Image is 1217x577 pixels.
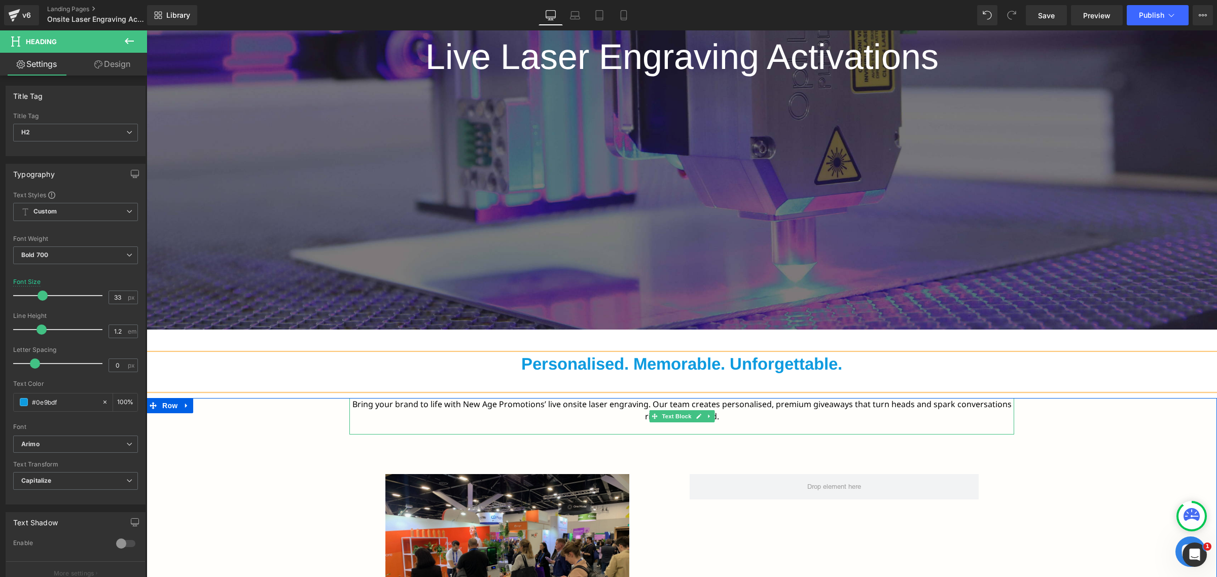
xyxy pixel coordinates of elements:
[128,294,136,301] span: px
[1083,10,1111,21] span: Preview
[13,312,138,319] div: Line Height
[13,346,138,353] div: Letter Spacing
[1038,10,1055,21] span: Save
[1193,5,1213,25] button: More
[21,440,40,449] i: Arimo
[13,164,55,178] div: Typography
[147,5,197,25] a: New Library
[21,128,30,136] b: H2
[279,7,792,46] span: Live Laser Engraving Activations
[13,235,138,242] div: Font Weight
[21,477,51,484] b: Capitalize
[1001,5,1022,25] button: Redo
[1183,543,1207,567] iframe: Intercom live chat
[13,380,138,387] div: Text Color
[1071,5,1123,25] a: Preview
[26,38,57,46] span: Heading
[13,113,138,120] div: Title Tag
[76,53,149,76] a: Design
[113,393,137,411] div: %
[128,328,136,335] span: em
[13,86,43,100] div: Title Tag
[21,251,48,259] b: Bold 700
[13,513,58,527] div: Text Shadow
[13,539,106,550] div: Enable
[13,191,138,199] div: Text Styles
[557,380,568,392] a: Expand / Collapse
[1127,5,1189,25] button: Publish
[13,368,33,383] span: Row
[1203,543,1211,551] span: 1
[612,5,636,25] a: Mobile
[20,9,33,22] div: v6
[128,362,136,369] span: px
[33,368,47,383] a: Expand / Collapse
[166,11,190,20] span: Library
[539,5,563,25] a: Desktop
[1139,11,1164,19] span: Publish
[32,396,97,408] input: Color
[1026,506,1062,539] inbox-online-store-chat: Shopify online store chat
[13,423,138,430] div: Font
[13,278,41,285] div: Font Size
[587,5,612,25] a: Tablet
[33,207,57,216] b: Custom
[13,461,138,468] div: Text Transform
[977,5,997,25] button: Undo
[4,5,39,25] a: v6
[47,5,164,13] a: Landing Pages
[513,380,547,392] span: Text Block
[563,5,587,25] a: Laptop
[47,15,145,23] span: Onsite Laser Engraving Activation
